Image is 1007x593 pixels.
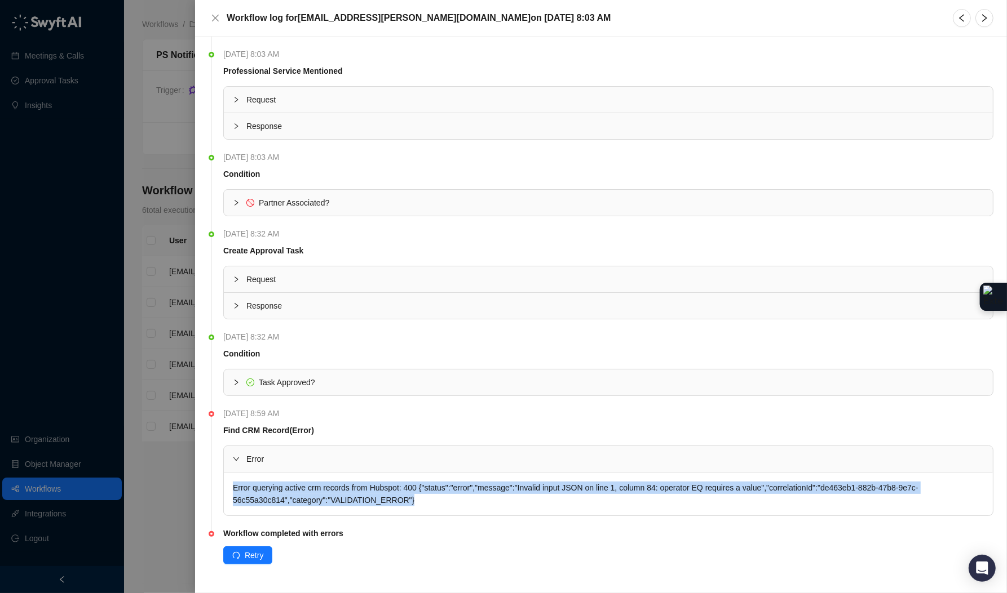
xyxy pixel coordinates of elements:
span: [DATE] 8:32 AM [223,228,285,240]
span: collapsed [233,302,240,309]
span: stop [246,199,254,207]
span: collapsed [233,276,240,283]
div: Open Intercom Messenger [969,555,996,582]
span: Response [246,300,984,312]
span: [DATE] 8:59 AM [223,407,285,420]
span: Retry [245,549,263,561]
span: right [980,14,989,23]
strong: Condition [223,349,260,358]
strong: Professional Service Mentioned [223,66,343,75]
strong: Find CRM Record (Error) [223,426,314,435]
span: Task Approved? [259,378,315,387]
span: collapsed [233,96,240,103]
span: close [211,14,220,23]
h5: Workflow log for [EMAIL_ADDRESS][PERSON_NAME][DOMAIN_NAME] on [DATE] 8:03 AM [227,11,611,25]
span: left [957,14,966,23]
span: [DATE] 8:03 AM [223,48,285,60]
div: Error querying active crm records from Hubspot: 400 {"status":"error","message":"Invalid input JS... [224,472,993,515]
span: Request [246,93,984,106]
strong: Condition [223,170,260,179]
span: expanded [233,456,240,462]
span: Partner Associated? [259,198,329,207]
img: Extension Icon [983,286,1004,308]
span: [DATE] 8:03 AM [223,151,285,163]
span: collapsed [233,123,240,130]
span: Request [246,273,984,286]
span: redo [232,551,240,559]
span: collapsed [233,199,240,206]
strong: Workflow completed with errors [223,529,343,538]
span: Response [246,120,984,132]
span: collapsed [233,379,240,386]
span: [DATE] 8:32 AM [223,331,285,343]
span: Error [246,453,984,465]
button: Close [209,11,222,25]
span: check-circle [246,378,254,386]
strong: Create Approval Task [223,246,303,255]
button: Retry [223,546,272,564]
